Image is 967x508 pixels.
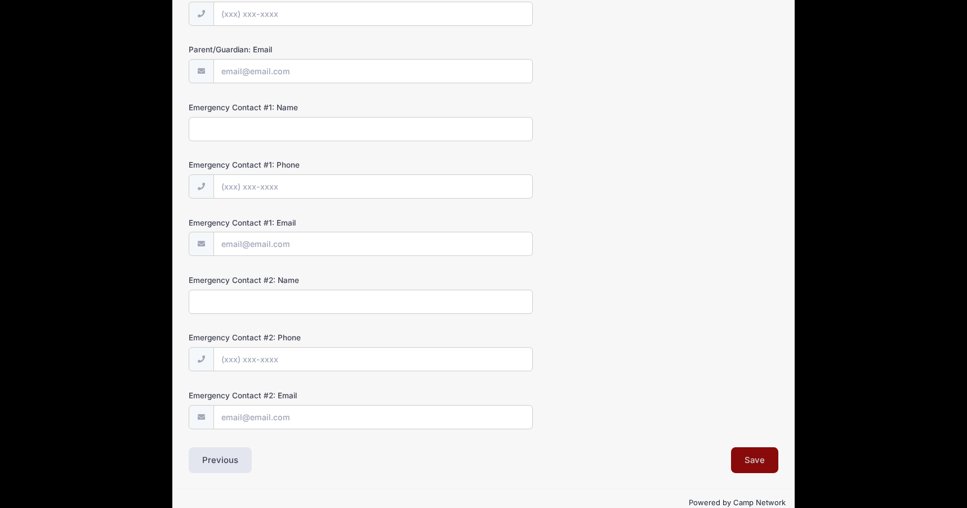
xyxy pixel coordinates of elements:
input: (xxx) xxx-xxxx [213,174,533,199]
label: Emergency Contact #1: Name [189,102,385,113]
label: Emergency Contact #2: Phone [189,332,385,343]
label: Emergency Contact #2: Name [189,275,385,286]
input: (xxx) xxx-xxxx [213,2,533,26]
label: Emergency Contact #1: Email [189,217,385,228]
input: email@email.com [213,59,533,83]
input: (xxx) xxx-xxxx [213,347,533,371]
label: Emergency Contact #1: Phone [189,159,385,170]
input: email@email.com [213,405,533,429]
label: Parent/Guardian: Email [189,44,385,55]
button: Save [731,447,778,473]
label: Emergency Contact #2: Email [189,390,385,401]
input: email@email.com [213,232,533,256]
button: Previous [189,447,252,473]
